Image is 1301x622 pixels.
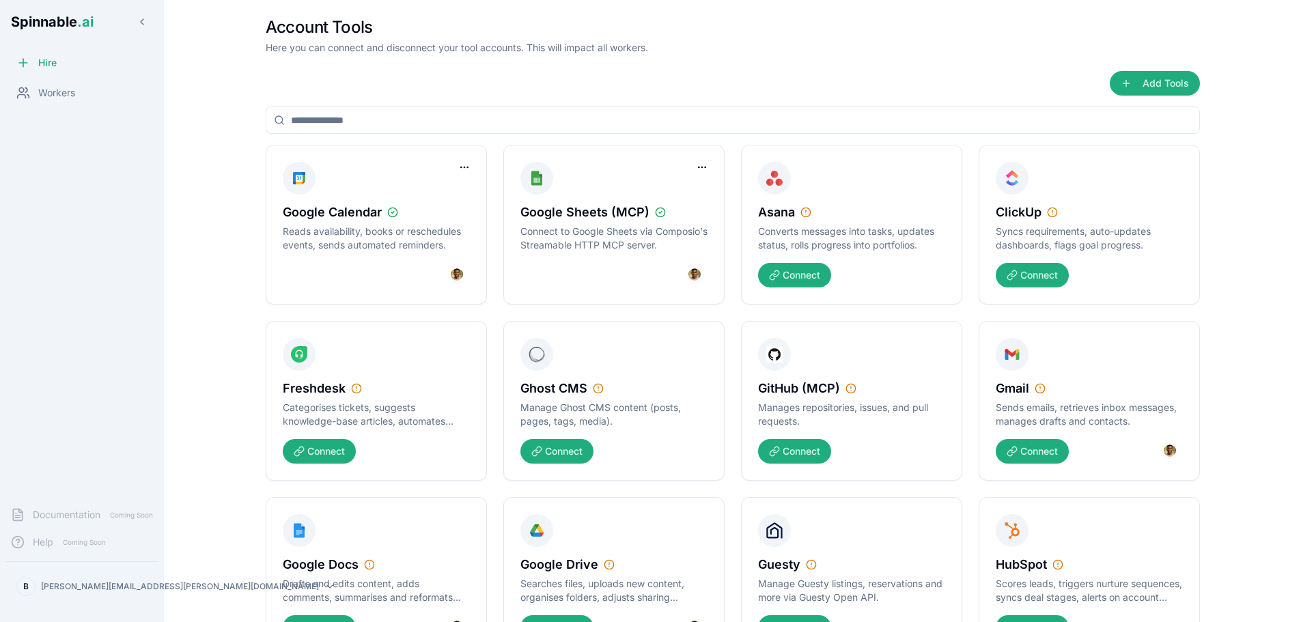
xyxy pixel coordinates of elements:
p: Connect to Google Sheets via Composio's Streamable HTTP MCP server. [520,225,708,252]
span: Google Sheets (MCP) [520,203,649,222]
span: Google Calendar [283,203,382,222]
img: Google Calendar icon [291,167,307,189]
img: Ghost CMS icon [529,343,545,365]
button: Connect [996,263,1069,287]
p: Converts messages into tasks, updates status, rolls progress into portfolios. [758,225,945,252]
button: Connect [283,439,356,464]
img: Sizwe Appiah [449,267,464,282]
span: B [23,581,29,592]
span: Help [33,535,53,549]
img: Google Drive icon [529,520,545,541]
button: Connect [520,439,593,464]
p: Scores leads, triggers nurture sequences, syncs deal stages, alerts on account health. [996,577,1183,604]
img: Freshdesk icon [291,343,307,365]
span: Guesty [758,555,800,574]
img: Asana icon [766,167,783,189]
p: Sends emails, retrieves inbox messages, manages drafts and contacts. [996,401,1183,428]
h1: Account Tools [266,16,648,38]
img: Guesty icon [766,520,783,541]
span: Workers [38,86,75,100]
button: Connect [996,439,1069,464]
img: Sizwe Appiah [687,267,702,282]
span: Freshdesk [283,379,346,398]
img: Google Docs icon [291,520,307,541]
span: Google Drive [520,555,598,574]
span: Ghost CMS [520,379,587,398]
img: GitHub (MCP) icon [766,343,783,365]
span: HubSpot [996,555,1047,574]
span: Google Docs [283,555,359,574]
button: Connect [758,263,831,287]
p: Here you can connect and disconnect your tool accounts. This will impact all workers. [266,41,648,55]
button: B[PERSON_NAME][EMAIL_ADDRESS][PERSON_NAME][DOMAIN_NAME] [11,573,153,600]
img: Google Sheets (MCP) icon [529,167,545,189]
span: .ai [77,14,94,30]
p: [PERSON_NAME][EMAIL_ADDRESS][PERSON_NAME][DOMAIN_NAME] [41,581,319,592]
span: Spinnable [11,14,94,30]
p: Drafts and edits content, adds comments, summarises and reformats text. [283,577,470,604]
button: Connect [758,439,831,464]
span: Coming Soon [59,536,110,549]
span: GitHub (MCP) [758,379,840,398]
img: HubSpot icon [1004,520,1020,541]
span: Gmail [996,379,1029,398]
p: Searches files, uploads new content, organises folders, adjusts sharing permissions. [520,577,708,604]
img: Gmail icon [1004,343,1020,365]
button: Add Tools [1110,71,1200,96]
p: Manages repositories, issues, and pull requests. [758,401,945,428]
span: Hire [38,56,57,70]
p: Syncs requirements, auto-updates dashboards, flags goal progress. [996,225,1183,252]
p: Categorises tickets, suggests knowledge-base articles, automates satisfaction surveys. [283,401,470,428]
span: Coming Soon [106,509,157,522]
img: ClickUp icon [1004,167,1020,189]
span: ClickUp [996,203,1041,222]
p: Manage Guesty listings, reservations and more via Guesty Open API. [758,577,945,604]
span: Asana [758,203,795,222]
span: Documentation [33,508,100,522]
img: Sizwe Appiah [1162,443,1177,458]
p: Manage Ghost CMS content (posts, pages, tags, media). [520,401,708,428]
p: Reads availability, books or reschedules events, sends automated reminders. [283,225,470,252]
